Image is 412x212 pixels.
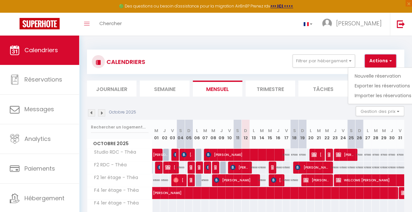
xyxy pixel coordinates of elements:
th: 07 [201,120,209,149]
span: F4 1er étage - Théa [88,200,140,207]
button: Gestion des prix [356,106,404,116]
abbr: M [317,128,321,134]
th: 12 [242,120,250,149]
abbr: L [366,128,368,134]
div: 105000 [274,161,282,174]
th: 10 [225,120,234,149]
a: >>> ICI <<<< [270,3,293,9]
th: 20 [306,120,315,149]
div: 105000 [347,161,355,174]
th: 15 [266,120,274,149]
div: 105000 [177,161,185,174]
div: 105000 [258,174,266,186]
span: Paiements [24,164,55,173]
div: 67000 [388,149,396,161]
span: F2 1er étage - Théa [88,174,140,181]
th: 13 [250,120,258,149]
li: Trimestre [246,81,295,97]
span: [PERSON_NAME] [311,148,322,161]
abbr: V [285,128,288,134]
th: 05 [185,120,193,149]
div: 67000 [380,149,388,161]
abbr: L [310,128,312,134]
abbr: L [253,128,255,134]
span: Réservations [24,75,62,83]
span: F2 RDC - Théa [88,161,128,169]
abbr: D [358,128,361,134]
abbr: S [236,128,239,134]
div: 67000 [355,149,363,161]
abbr: S [293,128,296,134]
abbr: M [203,128,207,134]
th: 14 [258,120,266,149]
div: 105000 [282,161,291,174]
span: [PERSON_NAME] [173,174,184,186]
div: 105000 [396,161,404,174]
span: [PERSON_NAME] [214,161,217,174]
abbr: M [154,128,158,134]
th: 19 [298,120,306,149]
a: [PERSON_NAME] [150,149,158,161]
div: 67000 [282,149,291,161]
div: 67000 [363,149,372,161]
a: ... [PERSON_NAME] [317,13,390,36]
th: 16 [274,120,282,149]
span: [PERSON_NAME] [PERSON_NAME] [230,161,249,174]
abbr: M [374,128,377,134]
abbr: M [260,128,264,134]
li: Semaine [140,81,189,97]
img: Super Booking [20,18,60,29]
p: Octobre 2025 [109,109,136,115]
span: [PERSON_NAME] [173,148,176,161]
th: 02 [160,120,168,149]
abbr: D [187,128,191,134]
span: WELCOME [PERSON_NAME] [328,148,330,161]
th: 29 [380,120,388,149]
span: [PERSON_NAME] [198,161,200,174]
th: 23 [331,120,339,149]
th: 28 [372,120,380,149]
div: 105000 [388,161,396,174]
th: 24 [339,120,347,149]
a: Exporter les réservations [355,81,411,91]
th: 17 [282,120,291,149]
span: [PERSON_NAME] [206,161,208,174]
abbr: V [399,128,402,134]
img: ... [322,19,332,28]
span: heritage couture [271,161,274,174]
abbr: S [350,128,353,134]
a: Nouvelle réservation [355,71,411,81]
span: [PERSON_NAME] [165,161,176,174]
th: 06 [193,120,201,149]
abbr: J [334,128,336,134]
abbr: M [382,128,386,134]
span: [PERSON_NAME] [303,174,329,186]
th: 18 [290,120,298,149]
abbr: V [342,128,345,134]
abbr: J [163,128,166,134]
div: 67000 [372,149,380,161]
span: Calendriers [24,46,58,54]
abbr: V [228,128,231,134]
th: 21 [315,120,323,149]
a: Importer les réservations [355,91,411,100]
div: 105000 [355,161,363,174]
th: 22 [323,120,331,149]
h3: CALENDRIERS [105,54,145,69]
span: [PERSON_NAME] [157,161,160,174]
div: 105000 [372,161,380,174]
a: Chercher [94,13,127,36]
span: [PERSON_NAME] [190,174,192,186]
span: Hébergement [24,194,64,202]
th: 30 [388,120,396,149]
span: Messages [24,105,54,113]
span: [PERSON_NAME] [214,174,256,186]
abbr: M [325,128,329,134]
th: 25 [347,120,355,149]
span: Octobre 2025 [87,139,152,148]
img: logout [397,20,405,28]
div: 105000 [250,161,258,174]
div: 105000 [290,174,298,186]
div: 85000 [201,174,209,186]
